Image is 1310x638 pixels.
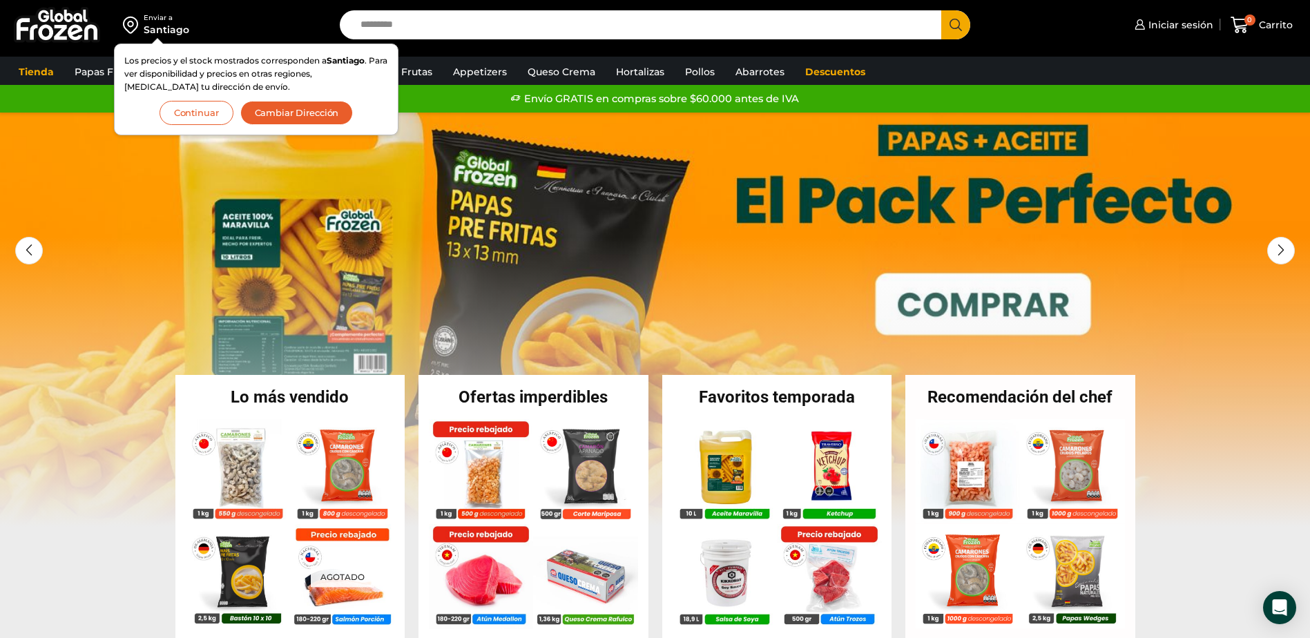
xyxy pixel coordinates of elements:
a: Appetizers [446,59,514,85]
div: Enviar a [144,13,189,23]
span: 0 [1244,14,1255,26]
p: Agotado [310,566,374,588]
img: address-field-icon.svg [123,13,144,37]
a: Pollos [678,59,722,85]
div: Open Intercom Messenger [1263,591,1296,624]
span: Carrito [1255,18,1293,32]
button: Cambiar Dirección [240,101,354,125]
span: Iniciar sesión [1145,18,1213,32]
a: Abarrotes [729,59,791,85]
button: Search button [941,10,970,39]
a: Papas Fritas [68,59,142,85]
button: Continuar [160,101,233,125]
a: 0 Carrito [1227,9,1296,41]
div: Next slide [1267,237,1295,264]
h2: Lo más vendido [175,389,405,405]
h2: Recomendación del chef [905,389,1135,405]
h2: Favoritos temporada [662,389,892,405]
h2: Ofertas imperdibles [418,389,648,405]
a: Queso Crema [521,59,602,85]
a: Iniciar sesión [1131,11,1213,39]
div: Previous slide [15,237,43,264]
a: Descuentos [798,59,872,85]
p: Los precios y el stock mostrados corresponden a . Para ver disponibilidad y precios en otras regi... [124,54,388,94]
div: Santiago [144,23,189,37]
strong: Santiago [327,55,365,66]
a: Tienda [12,59,61,85]
a: Hortalizas [609,59,671,85]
